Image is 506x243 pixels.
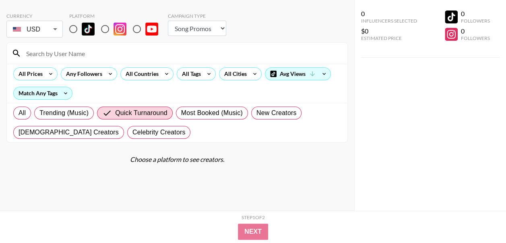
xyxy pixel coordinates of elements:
[361,27,417,35] div: $0
[256,108,297,118] span: New Creators
[114,23,126,36] img: Instagram
[168,13,226,19] div: Campaign Type
[69,13,165,19] div: Platform
[14,68,44,80] div: All Prices
[145,23,158,36] img: YouTube
[82,23,95,36] img: TikTok
[461,10,490,18] div: 0
[361,10,417,18] div: 0
[219,68,248,80] div: All Cities
[242,214,265,220] div: Step 1 of 2
[177,68,202,80] div: All Tags
[39,108,89,118] span: Trending (Music)
[361,35,417,41] div: Estimated Price
[461,27,490,35] div: 0
[132,128,186,137] span: Celebrity Creators
[361,18,417,24] div: Influencers Selected
[461,18,490,24] div: Followers
[8,22,61,36] div: USD
[6,13,63,19] div: Currency
[115,108,167,118] span: Quick Turnaround
[19,108,26,118] span: All
[461,35,490,41] div: Followers
[6,155,348,163] div: Choose a platform to see creators.
[121,68,160,80] div: All Countries
[265,68,330,80] div: Avg Views
[21,47,343,60] input: Search by User Name
[14,87,72,99] div: Match Any Tags
[61,68,104,80] div: Any Followers
[181,108,243,118] span: Most Booked (Music)
[238,224,268,240] button: Next
[19,128,119,137] span: [DEMOGRAPHIC_DATA] Creators
[466,203,496,233] iframe: Drift Widget Chat Controller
